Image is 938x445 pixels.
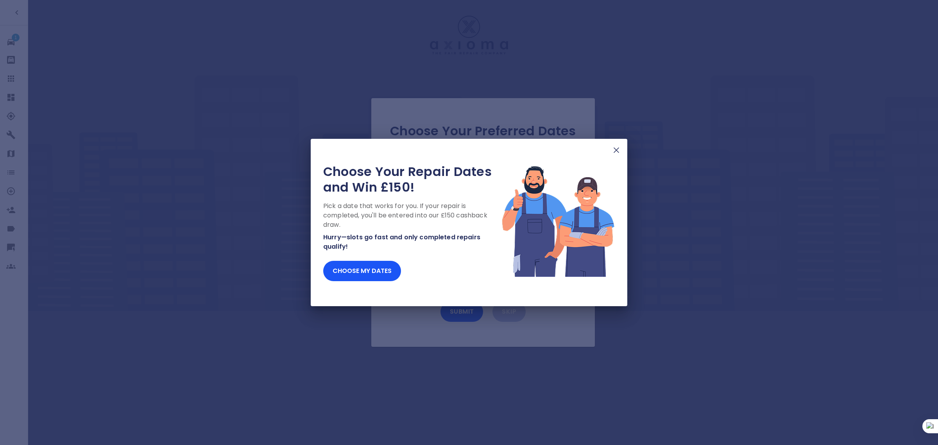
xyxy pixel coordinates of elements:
[323,164,501,195] h2: Choose Your Repair Dates and Win £150!
[323,261,401,281] button: Choose my dates
[501,164,615,278] img: Lottery
[323,233,501,251] p: Hurry—slots go fast and only completed repairs qualify!
[612,145,621,155] img: X Mark
[323,201,501,230] p: Pick a date that works for you. If your repair is completed, you'll be entered into our £150 cash...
